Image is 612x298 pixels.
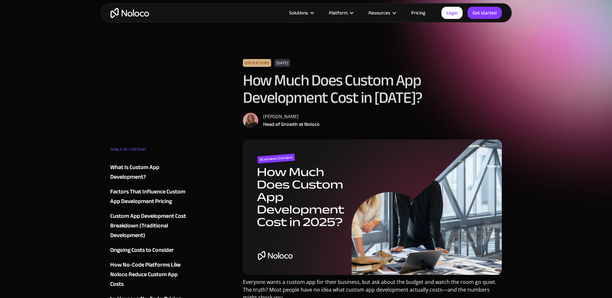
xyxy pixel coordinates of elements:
[110,163,188,182] a: What Is Custom App Development?
[243,140,502,275] img: How Much Does Custom App Development Cost in 2025?
[263,113,320,120] div: [PERSON_NAME]
[110,211,188,240] a: Custom App Development Cost Breakdown (Traditional Development)
[441,7,463,19] a: Login
[111,8,149,18] a: home
[110,187,188,206] a: Factors That Influence Custom App Development Pricing
[110,245,174,255] div: Ongoing Costs to Consider
[110,245,188,255] a: Ongoing Costs to Consider
[368,9,390,17] div: Resources
[281,9,321,17] div: Solutions
[110,260,188,289] a: How No-Code Platforms Like Noloco Reduce Custom App Costs
[321,9,360,17] div: Platform
[289,9,308,17] div: Solutions
[329,9,348,17] div: Platform
[243,72,502,106] h1: How Much Does Custom App Development Cost in [DATE]?
[243,59,271,67] div: Operations
[467,7,502,19] a: Get started
[403,9,433,17] a: Pricing
[274,59,290,67] div: [DATE]
[360,9,403,17] div: Resources
[263,120,320,128] div: Head of Growth at Noloco
[110,145,188,158] div: TABLE OF CONTENT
